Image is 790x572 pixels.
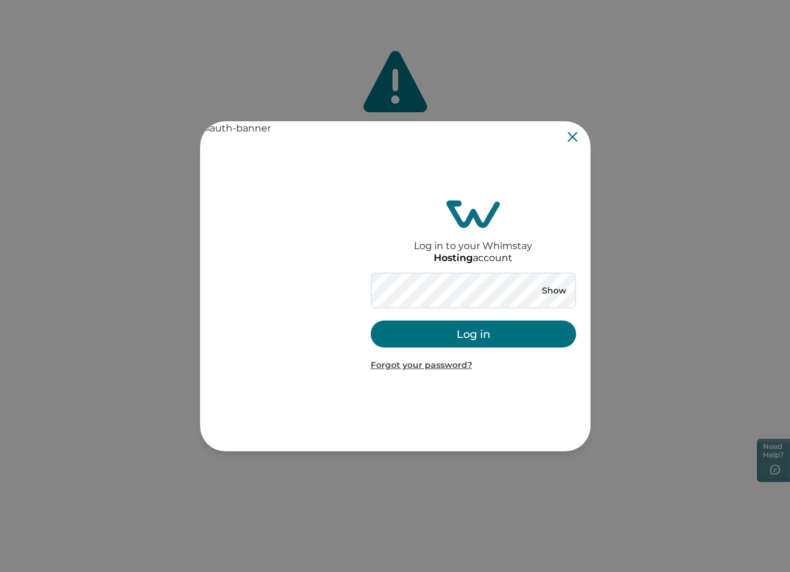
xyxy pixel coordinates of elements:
img: auth-banner [200,121,356,451]
p: Forgot your password? [371,360,576,372]
h2: Log in to your Whimstay [414,228,532,251]
p: account [434,252,512,264]
img: login-logo [446,200,500,228]
button: Close [568,132,577,142]
button: Show [533,282,576,299]
button: Log in [371,321,576,348]
p: Hosting [434,252,473,264]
